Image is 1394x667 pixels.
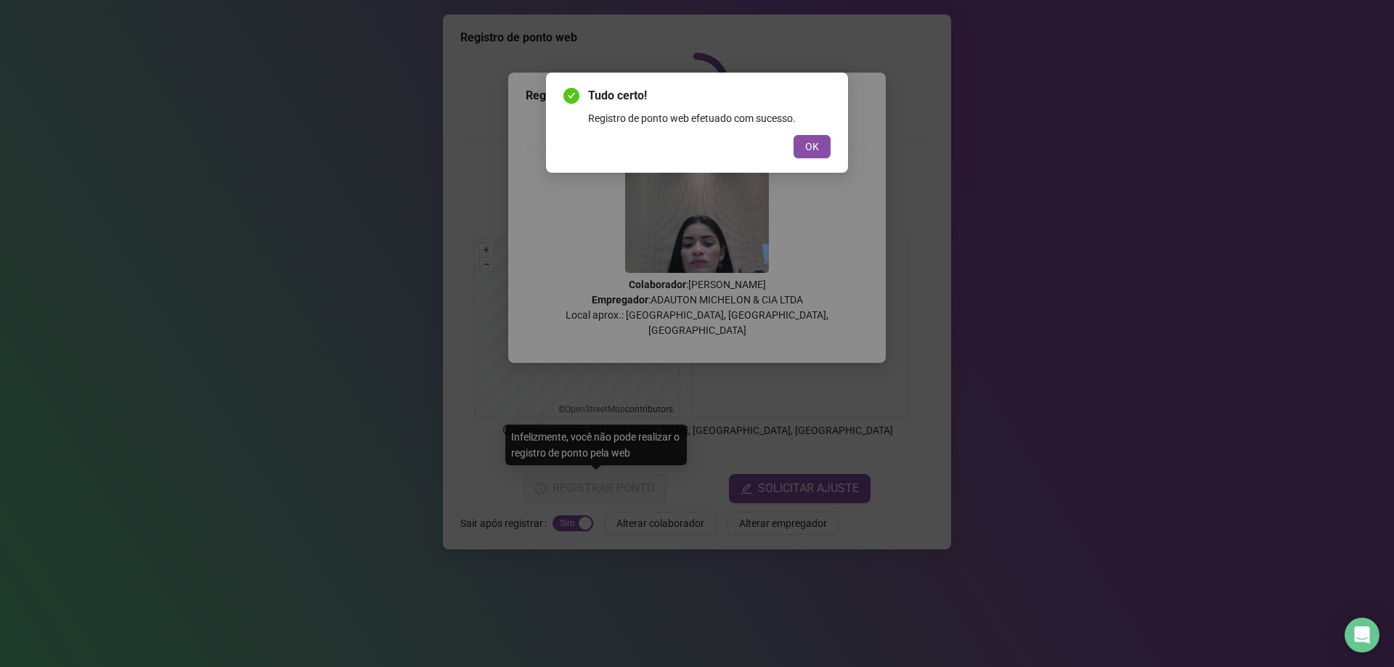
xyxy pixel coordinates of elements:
[1345,618,1379,652] div: Open Intercom Messenger
[805,139,819,155] span: OK
[794,135,831,158] button: OK
[563,88,579,104] span: check-circle
[588,87,831,105] span: Tudo certo!
[588,110,831,126] div: Registro de ponto web efetuado com sucesso.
